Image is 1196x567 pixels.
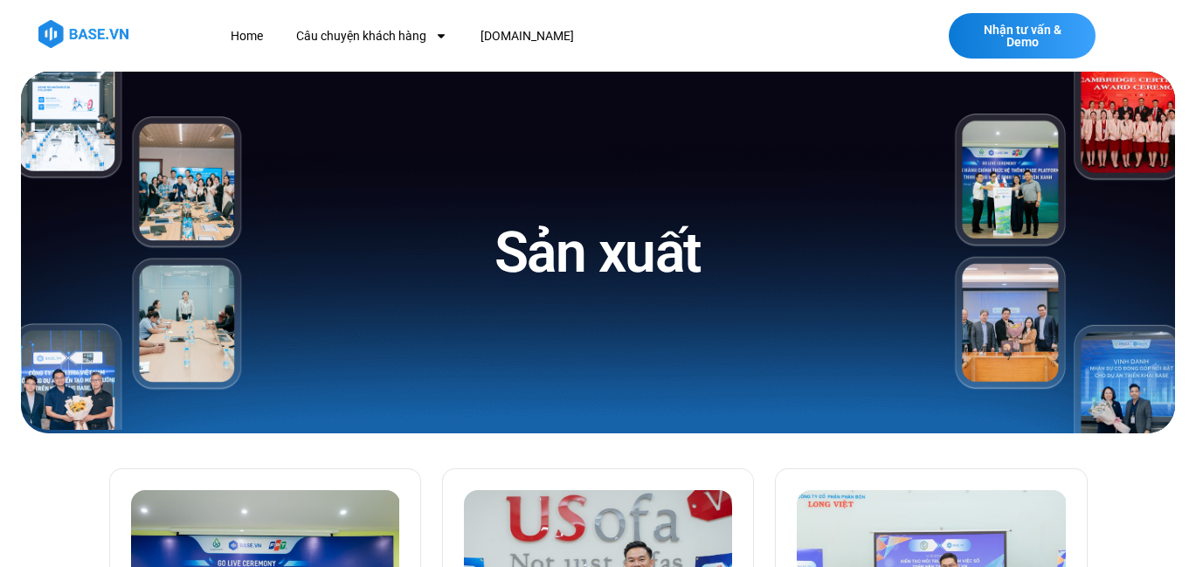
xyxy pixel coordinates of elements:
[949,13,1096,59] a: Nhận tư vấn & Demo
[218,20,276,52] a: Home
[467,20,587,52] a: [DOMAIN_NAME]
[283,20,460,52] a: Câu chuyện khách hàng
[494,217,702,289] h1: Sản xuất
[218,20,854,52] nav: Menu
[966,24,1078,48] span: Nhận tư vấn & Demo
